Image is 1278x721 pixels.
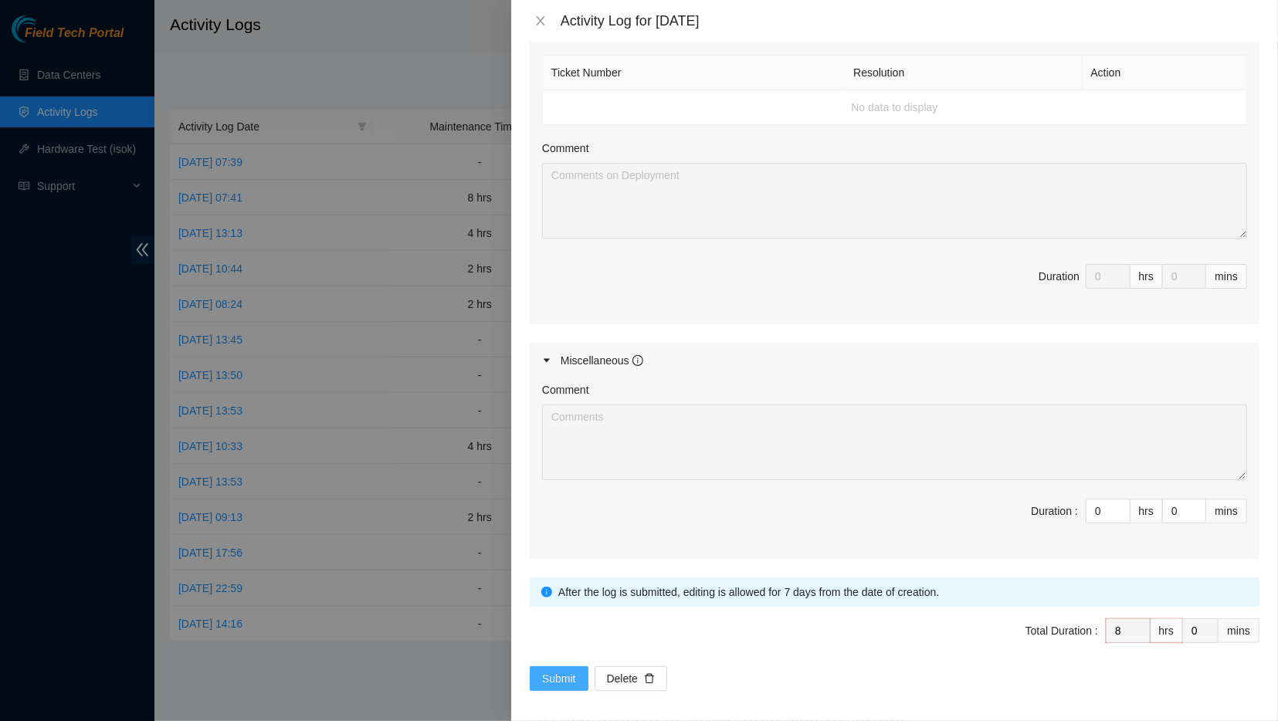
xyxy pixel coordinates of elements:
[1031,503,1078,520] div: Duration :
[1039,268,1080,285] div: Duration
[1151,618,1183,643] div: hrs
[561,12,1259,29] div: Activity Log for [DATE]
[542,381,589,398] label: Comment
[607,670,638,687] span: Delete
[542,405,1247,480] textarea: Comment
[543,56,845,90] th: Ticket Number
[595,666,667,691] button: Deletedelete
[1206,264,1247,289] div: mins
[542,163,1247,239] textarea: Comment
[1025,622,1098,639] div: Total Duration :
[530,343,1259,378] div: Miscellaneous info-circle
[534,15,547,27] span: close
[542,140,589,157] label: Comment
[1219,618,1259,643] div: mins
[543,90,1247,125] td: No data to display
[1131,264,1163,289] div: hrs
[644,673,655,685] span: delete
[542,670,576,687] span: Submit
[530,14,551,29] button: Close
[530,666,588,691] button: Submit
[561,352,643,369] div: Miscellaneous
[1083,56,1247,90] th: Action
[1131,499,1163,523] div: hrs
[845,56,1082,90] th: Resolution
[541,587,552,597] span: info-circle
[542,356,551,365] span: caret-right
[558,584,1248,601] div: After the log is submitted, editing is allowed for 7 days from the date of creation.
[1206,499,1247,523] div: mins
[632,355,643,366] span: info-circle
